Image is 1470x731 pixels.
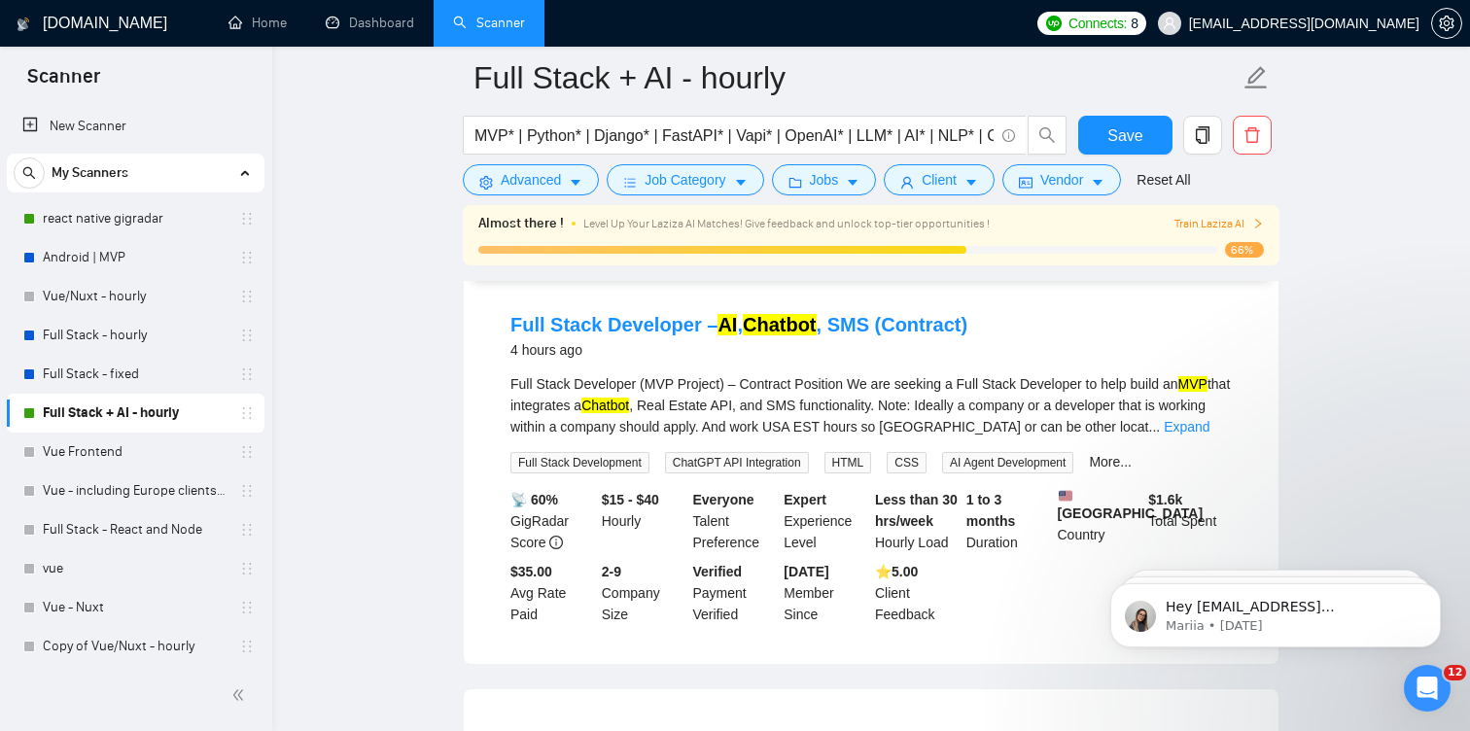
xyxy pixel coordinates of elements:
[7,107,264,146] li: New Scanner
[1029,126,1066,144] span: search
[510,314,967,335] a: Full Stack Developer –AI,Chatbot, SMS (Contract)
[239,561,255,576] span: holder
[501,169,561,191] span: Advanced
[43,510,227,549] a: Full Stack - React and Node
[602,564,621,579] b: 2-9
[884,164,995,195] button: userClientcaret-down
[583,217,990,230] span: Level Up Your Laziza AI Matches! Give feedback and unlock top-tier opportunities !
[1002,129,1015,142] span: info-circle
[43,199,227,238] a: react native gigradar
[507,561,598,625] div: Avg Rate Paid
[43,394,227,433] a: Full Stack + AI - hourly
[1059,489,1072,503] img: 🇺🇸
[22,107,249,146] a: New Scanner
[1252,218,1264,229] span: right
[239,250,255,265] span: holder
[717,314,737,335] mark: AI
[1431,16,1462,31] a: setting
[784,564,828,579] b: [DATE]
[43,433,227,471] a: Vue Frontend
[479,175,493,190] span: setting
[239,211,255,226] span: holder
[12,62,116,103] span: Scanner
[43,277,227,316] a: Vue/Nuxt - hourly
[1058,489,1204,521] b: [GEOGRAPHIC_DATA]
[824,452,872,473] span: HTML
[326,15,414,31] a: dashboardDashboard
[693,492,754,507] b: Everyone
[1164,419,1209,435] a: Expand
[17,9,30,40] img: logo
[1019,175,1032,190] span: idcard
[463,164,599,195] button: settingAdvancedcaret-down
[43,471,227,510] a: Vue - including Europe clients | only search title
[810,169,839,191] span: Jobs
[1131,13,1138,34] span: 8
[228,15,287,31] a: homeHome
[43,316,227,355] a: Full Stack - hourly
[474,123,994,148] input: Search Freelance Jobs...
[1107,123,1142,148] span: Save
[784,492,826,507] b: Expert
[15,166,44,180] span: search
[43,588,227,627] a: Vue - Nuxt
[1091,175,1104,190] span: caret-down
[239,289,255,304] span: holder
[922,169,957,191] span: Client
[239,405,255,421] span: holder
[598,561,689,625] div: Company Size
[788,175,802,190] span: folder
[1183,116,1222,155] button: copy
[964,175,978,190] span: caret-down
[602,492,659,507] b: $15 - $40
[43,549,227,588] a: vue
[239,600,255,615] span: holder
[689,489,781,553] div: Talent Preference
[510,338,967,362] div: 4 hours ago
[510,373,1232,437] div: Full Stack Developer (MVP Project) – Contract Position We are seeking a Full Stack Developer to h...
[1137,169,1190,191] a: Reset All
[1163,17,1176,30] span: user
[1081,542,1470,679] iframe: Intercom notifications message
[1046,16,1062,31] img: upwork-logo.png
[239,366,255,382] span: holder
[689,561,781,625] div: Payment Verified
[1225,242,1264,258] span: 66%
[900,175,914,190] span: user
[645,169,725,191] span: Job Category
[1054,489,1145,553] div: Country
[239,483,255,499] span: holder
[43,238,227,277] a: Android | MVP
[887,452,927,473] span: CSS
[478,213,564,234] span: Almost there !
[239,444,255,460] span: holder
[1174,215,1264,233] button: Train Laziza AI
[453,15,525,31] a: searchScanner
[569,175,582,190] span: caret-down
[875,564,918,579] b: ⭐️ 5.00
[1243,65,1269,90] span: edit
[665,452,809,473] span: ChatGPT API Integration
[607,164,763,195] button: barsJob Categorycaret-down
[1149,419,1161,435] span: ...
[1068,13,1127,34] span: Connects:
[473,53,1240,102] input: Scanner name...
[14,157,45,189] button: search
[510,452,649,473] span: Full Stack Development
[239,522,255,538] span: holder
[693,564,743,579] b: Verified
[846,175,859,190] span: caret-down
[239,639,255,654] span: holder
[1028,116,1067,155] button: search
[1144,489,1236,553] div: Total Spent
[1431,8,1462,39] button: setting
[780,489,871,553] div: Experience Level
[507,489,598,553] div: GigRadar Score
[581,398,629,413] mark: Chatbot
[239,328,255,343] span: holder
[43,355,227,394] a: Full Stack - fixed
[942,452,1073,473] span: AI Agent Development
